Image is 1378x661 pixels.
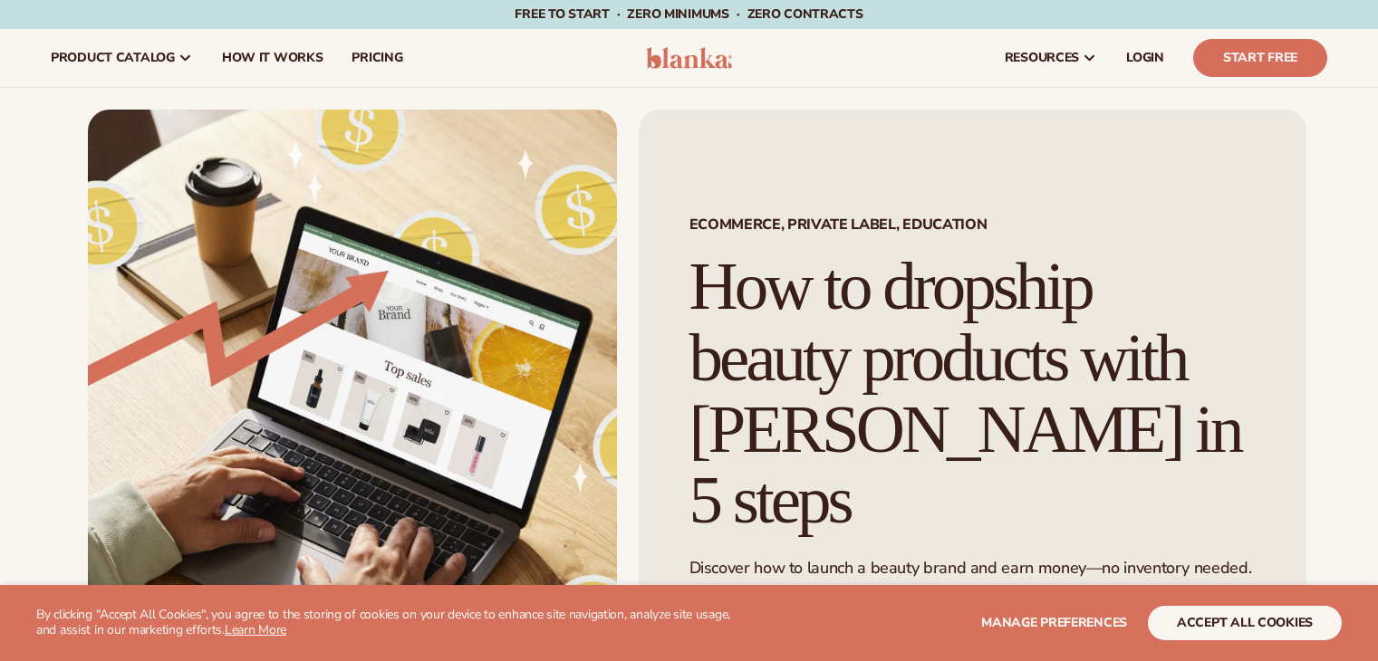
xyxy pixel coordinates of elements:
[51,51,175,65] span: product catalog
[1126,51,1164,65] span: LOGIN
[225,621,286,638] a: Learn More
[689,558,1256,579] p: Discover how to launch a beauty brand and earn money—no inventory needed.
[222,51,323,65] span: How It Works
[36,29,207,87] a: product catalog
[207,29,338,87] a: How It Works
[1112,29,1179,87] a: LOGIN
[337,29,417,87] a: pricing
[646,47,732,69] img: logo
[36,608,751,638] p: By clicking "Accept All Cookies", you agree to the storing of cookies on your device to enhance s...
[981,614,1127,631] span: Manage preferences
[981,606,1127,640] button: Manage preferences
[689,217,1256,232] span: Ecommerce, Private Label, EDUCATION
[515,5,862,23] span: Free to start · ZERO minimums · ZERO contracts
[689,251,1256,536] h1: How to dropship beauty products with [PERSON_NAME] in 5 steps
[1193,39,1327,77] a: Start Free
[990,29,1112,87] a: resources
[352,51,402,65] span: pricing
[1005,51,1079,65] span: resources
[1148,606,1342,640] button: accept all cookies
